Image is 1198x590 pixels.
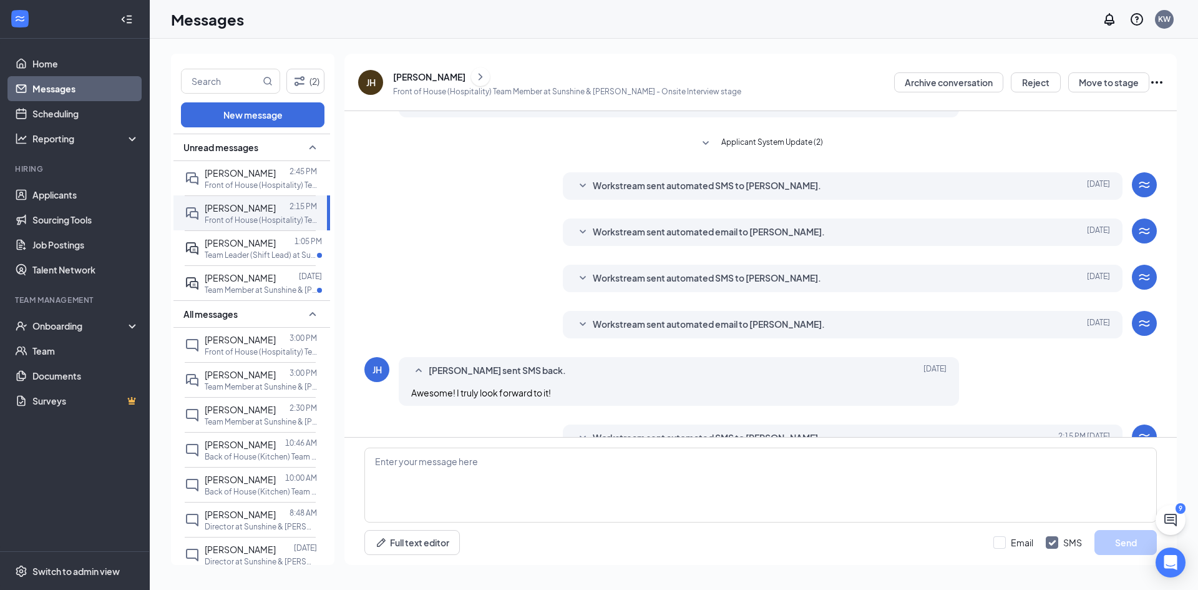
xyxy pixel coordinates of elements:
div: KW [1158,14,1171,24]
svg: Pen [375,536,387,549]
p: 2:15 PM [290,201,317,212]
button: Archive conversation [894,72,1003,92]
p: 8:48 AM [290,508,317,518]
p: Front of House (Hospitality) Team Member at Sunshine & [PERSON_NAME] [205,180,317,190]
span: [PERSON_NAME] [205,167,276,179]
span: [PERSON_NAME] [205,474,276,485]
button: ChevronRight [471,67,490,86]
p: 3:00 PM [290,368,317,378]
svg: ChevronRight [474,69,487,84]
svg: WorkstreamLogo [14,12,26,25]
div: Switch to admin view [32,565,120,578]
svg: Ellipses [1149,75,1164,90]
button: Reject [1011,72,1061,92]
svg: Settings [15,565,27,578]
svg: WorkstreamLogo [1137,270,1152,285]
svg: SmallChevronUp [305,140,320,155]
a: Home [32,51,139,76]
a: Scheduling [32,101,139,126]
p: 10:46 AM [285,438,317,448]
span: [PERSON_NAME] [205,334,276,345]
p: Director at Sunshine & [PERSON_NAME] [205,556,317,567]
svg: SmallChevronDown [575,179,590,194]
span: [PERSON_NAME] [205,202,276,214]
div: 9 [1176,503,1186,514]
svg: Analysis [15,132,27,145]
div: Team Management [15,295,137,305]
svg: ActiveDoubleChat [185,241,200,256]
button: Send [1094,530,1157,555]
span: Applicant System Update (2) [721,136,823,151]
p: 3:00 PM [290,333,317,343]
p: Team Member at Sunshine & [PERSON_NAME] [205,285,317,295]
svg: SmallChevronUp [411,363,426,378]
span: [PERSON_NAME] [205,404,276,415]
span: Workstream sent automated SMS to [PERSON_NAME]. [593,179,821,194]
a: Messages [32,76,139,101]
svg: ChatActive [1163,513,1178,528]
a: Team [32,338,139,363]
p: [DATE] [294,543,317,553]
h1: Messages [171,9,244,30]
p: [DATE] [299,271,322,282]
svg: SmallChevronDown [698,136,713,151]
svg: SmallChevronUp [305,307,320,322]
svg: ChatInactive [185,548,200,563]
svg: MagnifyingGlass [263,76,273,86]
svg: SmallChevronDown [575,317,590,332]
div: JH [373,363,382,376]
div: [PERSON_NAME] [393,71,465,83]
span: [PERSON_NAME] sent SMS back. [429,363,566,378]
svg: ChatInactive [185,478,200,493]
span: [PERSON_NAME] [205,369,276,380]
span: [PERSON_NAME] [205,544,276,555]
svg: ChatInactive [185,513,200,528]
a: Applicants [32,182,139,207]
a: Talent Network [32,257,139,282]
button: Filter (2) [286,69,324,94]
p: 10:00 AM [285,473,317,483]
svg: DoubleChat [185,206,200,221]
span: [PERSON_NAME] [205,272,276,283]
svg: WorkstreamLogo [1137,316,1152,331]
svg: UserCheck [15,320,27,332]
p: 1:05 PM [295,236,322,247]
svg: Filter [292,74,307,89]
div: Open Intercom Messenger [1156,548,1186,578]
p: 2:45 PM [290,166,317,177]
p: Team Member at Sunshine & [PERSON_NAME] [205,381,317,392]
span: [PERSON_NAME] [205,439,276,450]
p: Back of House (Kitchen) Team Member at Sunshine & [PERSON_NAME] [205,451,317,462]
span: Unread messages [183,141,258,154]
a: Documents [32,363,139,388]
svg: ChatInactive [185,443,200,458]
p: Team Leader (Shift Lead) at Sunshine & [PERSON_NAME] [205,250,317,260]
a: Job Postings [32,232,139,257]
p: Front of House (Hospitality) Team Member at Sunshine & [PERSON_NAME] [205,347,317,357]
button: Full text editorPen [364,530,460,555]
button: SmallChevronDownApplicant System Update (2) [698,136,823,151]
svg: ActiveDoubleChat [185,276,200,291]
div: Reporting [32,132,140,145]
div: Hiring [15,164,137,174]
span: Workstream sent automated SMS to [PERSON_NAME]. [593,271,821,286]
span: [DATE] [1087,317,1110,332]
span: Workstream sent automated email to [PERSON_NAME]. [593,225,825,240]
p: Front of House (Hospitality) Team Member at Sunshine & [PERSON_NAME] [205,215,317,225]
svg: ChatInactive [185,338,200,353]
svg: QuestionInfo [1129,12,1144,27]
span: [DATE] [1087,271,1110,286]
svg: WorkstreamLogo [1137,430,1152,445]
svg: ChatInactive [185,408,200,423]
span: Workstream sent automated email to [PERSON_NAME]. [593,317,825,332]
svg: WorkstreamLogo [1137,177,1152,192]
svg: SmallChevronDown [575,225,590,240]
span: [PERSON_NAME] [205,237,276,248]
button: Move to stage [1068,72,1149,92]
svg: Notifications [1102,12,1117,27]
button: New message [181,102,324,127]
span: Awesome! I truly look forward to it! [411,387,551,398]
p: Back of House (Kitchen) Team Member at Sunshine & [PERSON_NAME] [205,486,317,497]
svg: Collapse [120,13,133,26]
svg: SmallChevronDown [575,431,590,446]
